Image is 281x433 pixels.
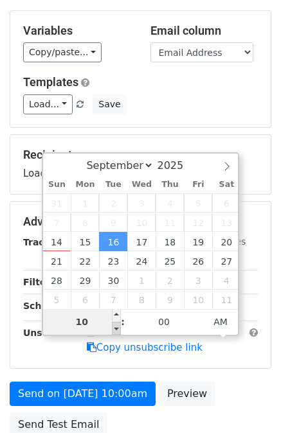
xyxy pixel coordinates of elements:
[23,277,56,287] strong: Filters
[23,237,66,247] strong: Tracking
[93,94,126,114] button: Save
[184,270,212,290] span: October 3, 2025
[121,309,125,335] span: :
[203,309,239,335] span: Click to toggle
[23,94,73,114] a: Load...
[184,232,212,251] span: September 19, 2025
[127,270,156,290] span: October 1, 2025
[99,270,127,290] span: September 30, 2025
[23,328,86,338] strong: Unsubscribe
[71,181,99,189] span: Mon
[212,270,240,290] span: October 4, 2025
[71,251,99,270] span: September 22, 2025
[150,24,258,38] h5: Email column
[184,181,212,189] span: Fri
[184,290,212,309] span: October 10, 2025
[23,75,78,89] a: Templates
[159,382,215,406] a: Preview
[43,232,71,251] span: September 14, 2025
[127,181,156,189] span: Wed
[43,290,71,309] span: October 5, 2025
[71,270,99,290] span: September 29, 2025
[212,213,240,232] span: September 13, 2025
[99,251,127,270] span: September 23, 2025
[71,232,99,251] span: September 15, 2025
[127,232,156,251] span: September 17, 2025
[125,309,203,335] input: Minute
[127,251,156,270] span: September 24, 2025
[127,290,156,309] span: October 8, 2025
[184,251,212,270] span: September 26, 2025
[23,301,69,311] strong: Schedule
[99,181,127,189] span: Tue
[43,270,71,290] span: September 28, 2025
[43,181,71,189] span: Sun
[212,232,240,251] span: September 20, 2025
[43,309,122,335] input: Hour
[43,251,71,270] span: September 21, 2025
[156,251,184,270] span: September 25, 2025
[87,342,203,353] a: Copy unsubscribe link
[99,232,127,251] span: September 16, 2025
[23,148,258,162] h5: Recipients
[23,42,102,62] a: Copy/paste...
[212,181,240,189] span: Sat
[71,290,99,309] span: October 6, 2025
[99,213,127,232] span: September 9, 2025
[43,213,71,232] span: September 7, 2025
[156,181,184,189] span: Thu
[10,382,156,406] a: Send on [DATE] 10:00am
[23,215,258,229] h5: Advanced
[156,193,184,213] span: September 4, 2025
[154,159,200,172] input: Year
[184,193,212,213] span: September 5, 2025
[127,213,156,232] span: September 10, 2025
[156,232,184,251] span: September 18, 2025
[212,290,240,309] span: October 11, 2025
[212,193,240,213] span: September 6, 2025
[99,193,127,213] span: September 2, 2025
[212,251,240,270] span: September 27, 2025
[99,290,127,309] span: October 7, 2025
[23,24,131,38] h5: Variables
[23,148,258,181] div: Loading...
[71,213,99,232] span: September 8, 2025
[217,371,281,433] iframe: Chat Widget
[43,193,71,213] span: August 31, 2025
[71,193,99,213] span: September 1, 2025
[127,193,156,213] span: September 3, 2025
[156,270,184,290] span: October 2, 2025
[156,213,184,232] span: September 11, 2025
[156,290,184,309] span: October 9, 2025
[184,213,212,232] span: September 12, 2025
